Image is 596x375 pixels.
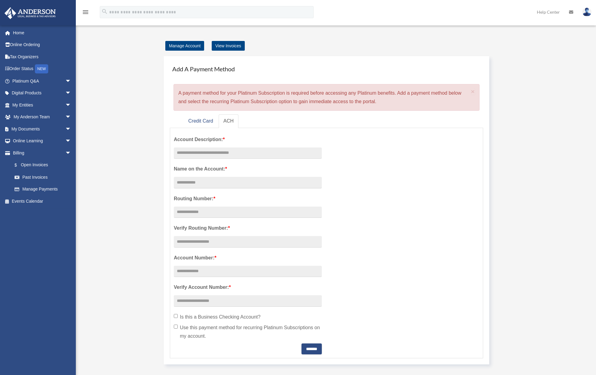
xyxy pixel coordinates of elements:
[170,62,483,76] h4: Add A Payment Method
[174,135,322,144] label: Account Description:
[35,64,48,73] div: NEW
[174,323,322,340] label: Use this payment method for recurring Platinum Subscriptions on my account.
[174,165,322,173] label: Name on the Account:
[65,135,77,147] span: arrow_drop_down
[582,8,591,16] img: User Pic
[4,27,80,39] a: Home
[4,75,80,87] a: Platinum Q&Aarrow_drop_down
[18,161,21,169] span: $
[4,195,80,207] a: Events Calendar
[65,75,77,87] span: arrow_drop_down
[173,84,480,111] div: A payment method for your Platinum Subscription is required before accessing any Platinum benefit...
[65,147,77,159] span: arrow_drop_down
[174,313,322,321] label: Is this a Business Checking Account?
[82,11,89,16] a: menu
[165,41,204,51] a: Manage Account
[65,111,77,123] span: arrow_drop_down
[219,114,239,128] a: ACH
[3,7,58,19] img: Anderson Advisors Platinum Portal
[8,183,77,195] a: Manage Payments
[101,8,108,15] i: search
[174,283,322,292] label: Verify Account Number:
[65,123,77,135] span: arrow_drop_down
[4,39,80,51] a: Online Ordering
[4,51,80,63] a: Tax Organizers
[4,111,80,123] a: My Anderson Teamarrow_drop_down
[8,171,80,183] a: Past Invoices
[174,314,178,318] input: Is this a Business Checking Account?
[174,325,178,329] input: Use this payment method for recurring Platinum Subscriptions on my account.
[471,88,475,95] span: ×
[174,224,322,232] label: Verify Routing Number:
[8,159,80,171] a: $Open Invoices
[174,194,322,203] label: Routing Number:
[4,99,80,111] a: My Entitiesarrow_drop_down
[65,99,77,111] span: arrow_drop_down
[212,41,245,51] a: View Invoices
[82,8,89,16] i: menu
[184,114,218,128] a: Credit Card
[65,87,77,100] span: arrow_drop_down
[4,123,80,135] a: My Documentsarrow_drop_down
[174,254,322,262] label: Account Number:
[4,135,80,147] a: Online Learningarrow_drop_down
[4,147,80,159] a: Billingarrow_drop_down
[4,87,80,99] a: Digital Productsarrow_drop_down
[4,63,80,75] a: Order StatusNEW
[471,88,475,95] button: Close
